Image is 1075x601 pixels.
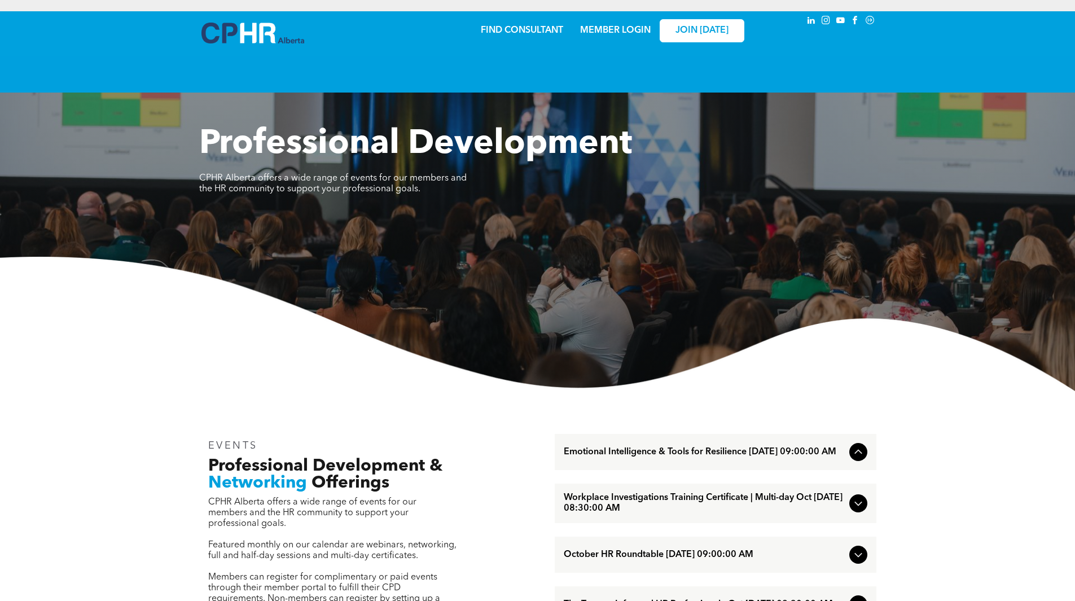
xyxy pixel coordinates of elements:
[564,447,845,458] span: Emotional Intelligence & Tools for Resilience [DATE] 09:00:00 AM
[311,475,389,492] span: Offerings
[820,14,832,29] a: instagram
[208,441,258,451] span: EVENTS
[481,26,563,35] a: FIND CONSULTANT
[580,26,651,35] a: MEMBER LOGIN
[835,14,847,29] a: youtube
[199,128,632,161] span: Professional Development
[208,458,442,475] span: Professional Development &
[564,493,845,514] span: Workplace Investigations Training Certificate | Multi-day Oct [DATE] 08:30:00 AM
[805,14,818,29] a: linkedin
[675,25,729,36] span: JOIN [DATE]
[208,541,457,560] span: Featured monthly on our calendar are webinars, networking, full and half-day sessions and multi-d...
[660,19,744,42] a: JOIN [DATE]
[208,498,416,528] span: CPHR Alberta offers a wide range of events for our members and the HR community to support your p...
[849,14,862,29] a: facebook
[208,475,307,492] span: Networking
[199,174,467,194] span: CPHR Alberta offers a wide range of events for our members and the HR community to support your p...
[564,550,845,560] span: October HR Roundtable [DATE] 09:00:00 AM
[864,14,876,29] a: Social network
[201,23,304,43] img: A blue and white logo for cp alberta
